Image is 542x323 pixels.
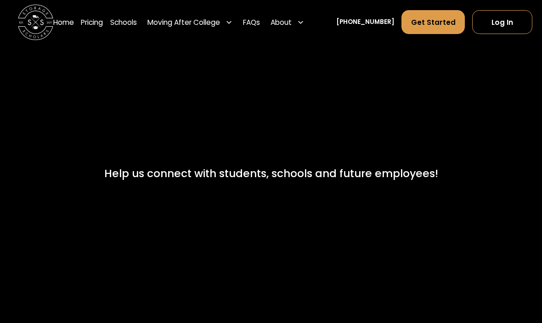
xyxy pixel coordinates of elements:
a: Get Started [401,10,465,34]
div: Help us connect with students, schools and future employees! [104,166,438,182]
div: About [267,10,308,35]
a: Schools [110,10,137,35]
div: About [271,17,292,28]
div: Moving After College [147,17,220,28]
img: Storage Scholars main logo [18,5,53,40]
a: Log In [472,10,532,34]
div: Moving After College [144,10,236,35]
a: home [18,5,53,40]
a: Home [53,10,74,35]
a: [PHONE_NUMBER] [336,17,395,27]
a: Pricing [81,10,103,35]
a: FAQs [243,10,260,35]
